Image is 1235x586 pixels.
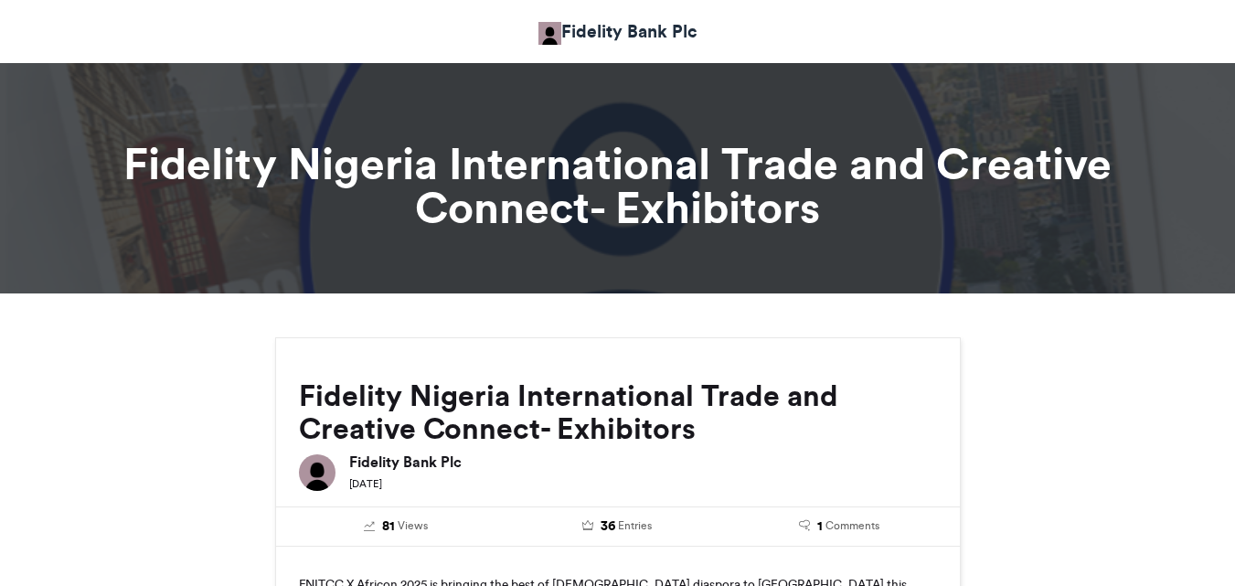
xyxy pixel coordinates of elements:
h6: Fidelity Bank Plc [349,454,937,469]
a: 81 Views [299,517,494,537]
span: 1 [817,517,823,537]
h2: Fidelity Nigeria International Trade and Creative Connect- Exhibitors [299,379,937,445]
span: Views [398,517,428,534]
h1: Fidelity Nigeria International Trade and Creative Connect- Exhibitors [111,142,1125,229]
span: 81 [382,517,395,537]
img: Fidelity Bank Plc [299,454,335,491]
span: Comments [825,517,879,534]
span: 36 [601,517,615,537]
img: Fidelity Bank [538,22,561,45]
small: [DATE] [349,477,382,490]
a: 1 Comments [742,517,937,537]
span: Entries [618,517,652,534]
a: 36 Entries [520,517,715,537]
a: Fidelity Bank Plc [538,18,697,45]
